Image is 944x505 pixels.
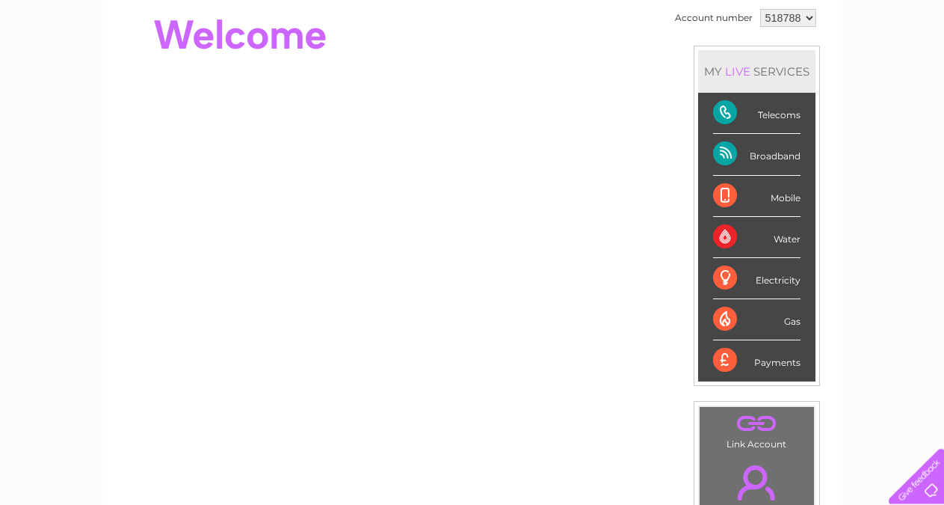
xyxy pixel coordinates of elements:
[33,39,109,85] img: logo.png
[845,64,881,75] a: Contact
[718,64,751,75] a: Energy
[699,406,815,453] td: Link Account
[713,134,800,175] div: Broadband
[681,64,709,75] a: Water
[662,7,765,26] a: 0333 014 3131
[895,64,930,75] a: Log out
[120,8,826,73] div: Clear Business is a trading name of Verastar Limited (registered in [GEOGRAPHIC_DATA] No. 3667643...
[713,258,800,299] div: Electricity
[703,411,810,437] a: .
[814,64,836,75] a: Blog
[722,64,753,79] div: LIVE
[671,5,756,31] td: Account number
[713,217,800,258] div: Water
[713,93,800,134] div: Telecoms
[698,50,815,93] div: MY SERVICES
[713,176,800,217] div: Mobile
[713,299,800,340] div: Gas
[760,64,805,75] a: Telecoms
[713,340,800,381] div: Payments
